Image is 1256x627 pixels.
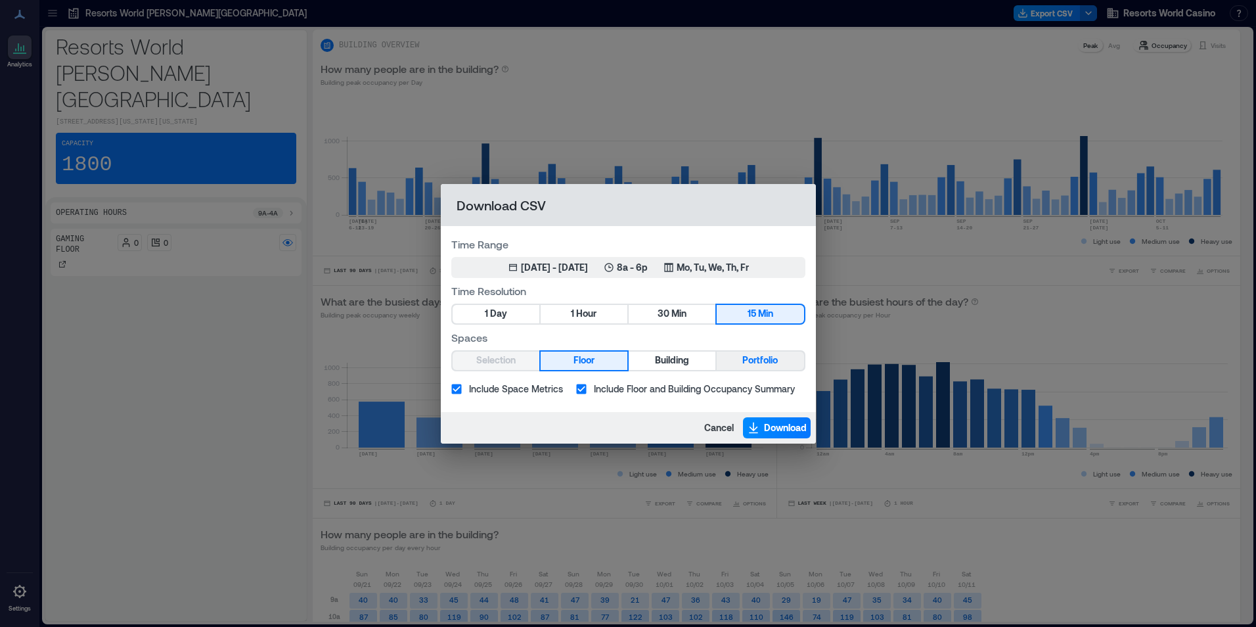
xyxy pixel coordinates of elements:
[655,352,689,369] span: Building
[451,257,805,278] button: [DATE] - [DATE]8a - 6pMo, Tu, We, Th, Fr
[677,261,749,274] p: Mo, Tu, We, Th, Fr
[742,352,778,369] span: Portfolio
[541,305,627,323] button: 1 Hour
[521,261,588,274] div: [DATE] - [DATE]
[573,352,594,369] span: Floor
[658,306,669,322] span: 30
[469,382,563,396] span: Include Space Metrics
[758,306,773,322] span: Min
[576,306,596,322] span: Hour
[451,330,805,345] label: Spaces
[571,306,574,322] span: 1
[485,306,488,322] span: 1
[541,352,627,370] button: Floor
[717,352,803,370] button: Portfolio
[594,382,795,396] span: Include Floor and Building Occupancy Summary
[700,417,738,438] button: Cancel
[743,417,811,438] button: Download
[617,261,648,274] p: 8a - 6p
[717,305,803,323] button: 15 Min
[671,306,686,322] span: Min
[451,237,805,252] label: Time Range
[490,306,507,322] span: Day
[441,184,816,226] h2: Download CSV
[704,421,734,434] span: Cancel
[748,306,756,322] span: 15
[764,421,807,434] span: Download
[629,352,715,370] button: Building
[453,305,539,323] button: 1 Day
[629,305,715,323] button: 30 Min
[451,283,805,298] label: Time Resolution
